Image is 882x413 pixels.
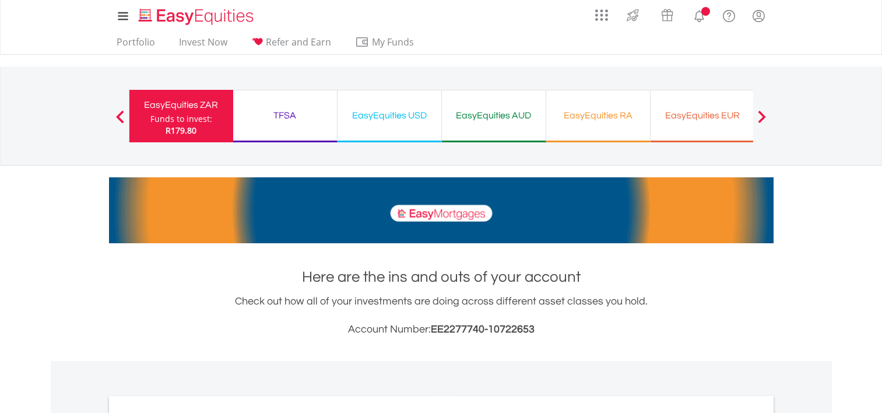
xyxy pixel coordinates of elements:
div: TFSA [240,107,330,124]
h3: Account Number: [109,321,774,338]
button: Previous [108,116,132,128]
div: Funds to invest: [150,113,212,125]
button: Next [750,116,774,128]
a: My Profile [744,3,774,29]
h1: Here are the ins and outs of your account [109,267,774,288]
a: Invest Now [174,36,232,54]
img: EasyEquities_Logo.png [136,7,258,26]
a: FAQ's and Support [714,3,744,26]
span: R179.80 [166,125,196,136]
img: grid-menu-icon.svg [595,9,608,22]
div: EasyEquities USD [345,107,434,124]
div: Check out how all of your investments are doing across different asset classes you hold. [109,293,774,338]
div: EasyEquities EUR [658,107,747,124]
div: EasyEquities ZAR [136,97,226,113]
span: Refer and Earn [266,36,331,48]
img: EasyMortage Promotion Banner [109,177,774,243]
div: EasyEquities RA [553,107,643,124]
a: Home page [134,3,258,26]
a: Vouchers [650,3,684,24]
a: AppsGrid [588,3,616,22]
img: thrive-v2.svg [623,6,642,24]
div: EasyEquities AUD [449,107,539,124]
a: Notifications [684,3,714,26]
span: My Funds [355,34,431,50]
span: EE2277740-10722653 [431,324,535,335]
a: Refer and Earn [247,36,336,54]
img: vouchers-v2.svg [658,6,677,24]
a: Portfolio [112,36,160,54]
